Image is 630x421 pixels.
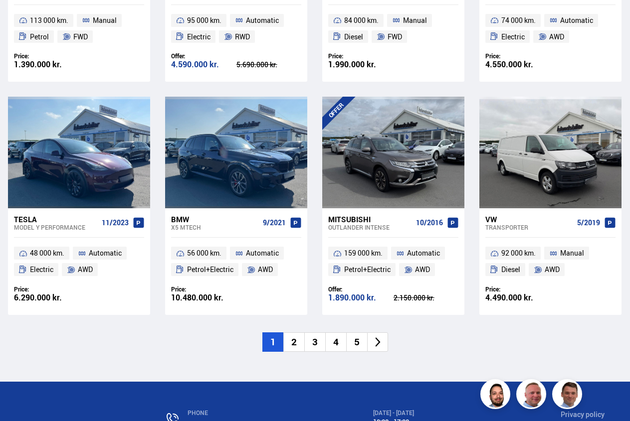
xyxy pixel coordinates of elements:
[485,293,551,302] div: 4.490.000 kr.
[416,219,443,227] span: 10/2016
[171,285,236,293] div: Price:
[246,247,279,259] span: Automatic
[328,52,394,60] div: Price:
[30,14,68,26] span: 113 000 km.
[89,247,122,259] span: Automatic
[561,410,605,419] a: Privacy policy
[577,219,600,227] span: 5/2019
[328,285,394,293] div: Offer:
[188,410,315,417] div: PHONE
[14,52,79,60] div: Price:
[263,219,286,227] span: 9/2021
[549,31,564,43] span: AWD
[394,294,459,301] div: 2.150.000 kr.
[14,285,79,293] div: Price:
[187,31,210,43] span: Electric
[171,60,236,69] div: 4.590.000 kr.
[8,4,38,34] button: Open LiveChat chat widget
[258,264,273,276] span: AWD
[171,52,236,60] div: Offer:
[171,293,236,302] div: 10.480.000 kr.
[283,332,304,352] li: 2
[30,247,64,259] span: 48 000 km.
[485,215,573,224] div: VW
[246,14,279,26] span: Automatic
[325,332,346,352] li: 4
[485,60,551,69] div: 4.550.000 kr.
[501,264,520,276] span: Diesel
[304,332,325,352] li: 3
[501,247,536,259] span: 92 000 km.
[73,31,88,43] span: FWD
[482,381,512,411] img: nhp88E3Fdnt1Opn2.png
[545,264,560,276] span: AWD
[187,247,221,259] span: 56 000 km.
[165,208,307,315] a: BMW X5 MTECH 9/2021 56 000 km. Automatic Petrol+Electric AWD Price: 10.480.000 kr.
[501,31,525,43] span: Electric
[388,31,402,43] span: FWD
[328,60,394,69] div: 1.990.000 kr.
[479,208,622,315] a: VW Transporter 5/2019 92 000 km. Manual Diesel AWD Price: 4.490.000 kr.
[501,14,536,26] span: 74 000 km.
[171,224,259,231] div: X5 MTECH
[187,14,221,26] span: 95 000 km.
[30,31,49,43] span: Petrol
[554,381,584,411] img: FbJEzSuNWCJXmdc-.webp
[171,215,259,224] div: BMW
[485,52,551,60] div: Price:
[328,215,412,224] div: Mitsubishi
[344,264,391,276] span: Petrol+Electric
[346,332,367,352] li: 5
[415,264,430,276] span: AWD
[344,247,383,259] span: 159 000 km.
[560,247,584,259] span: Manual
[518,381,548,411] img: siFngHWaQ9KaOqBr.png
[322,208,464,315] a: Mitsubishi Outlander INTENSE 10/2016 159 000 km. Automatic Petrol+Electric AWD Offer: 1.890.000 k...
[344,14,379,26] span: 84 000 km.
[14,215,98,224] div: Tesla
[14,224,98,231] div: Model Y PERFORMANCE
[14,293,79,302] div: 6.290.000 kr.
[328,224,412,231] div: Outlander INTENSE
[485,285,551,293] div: Price:
[262,332,283,352] li: 1
[14,60,79,69] div: 1.390.000 kr.
[187,264,233,276] span: Petrol+Electric
[30,264,53,276] span: Electric
[236,61,302,68] div: 5.690.000 kr.
[373,410,502,417] div: [DATE] - [DATE]
[8,208,150,315] a: Tesla Model Y PERFORMANCE 11/2023 48 000 km. Automatic Electric AWD Price: 6.290.000 kr.
[485,224,573,231] div: Transporter
[78,264,93,276] span: AWD
[102,219,129,227] span: 11/2023
[93,14,117,26] span: Manual
[344,31,363,43] span: Diesel
[235,31,250,43] span: RWD
[328,293,394,302] div: 1.890.000 kr.
[560,14,593,26] span: Automatic
[407,247,440,259] span: Automatic
[403,14,427,26] span: Manual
